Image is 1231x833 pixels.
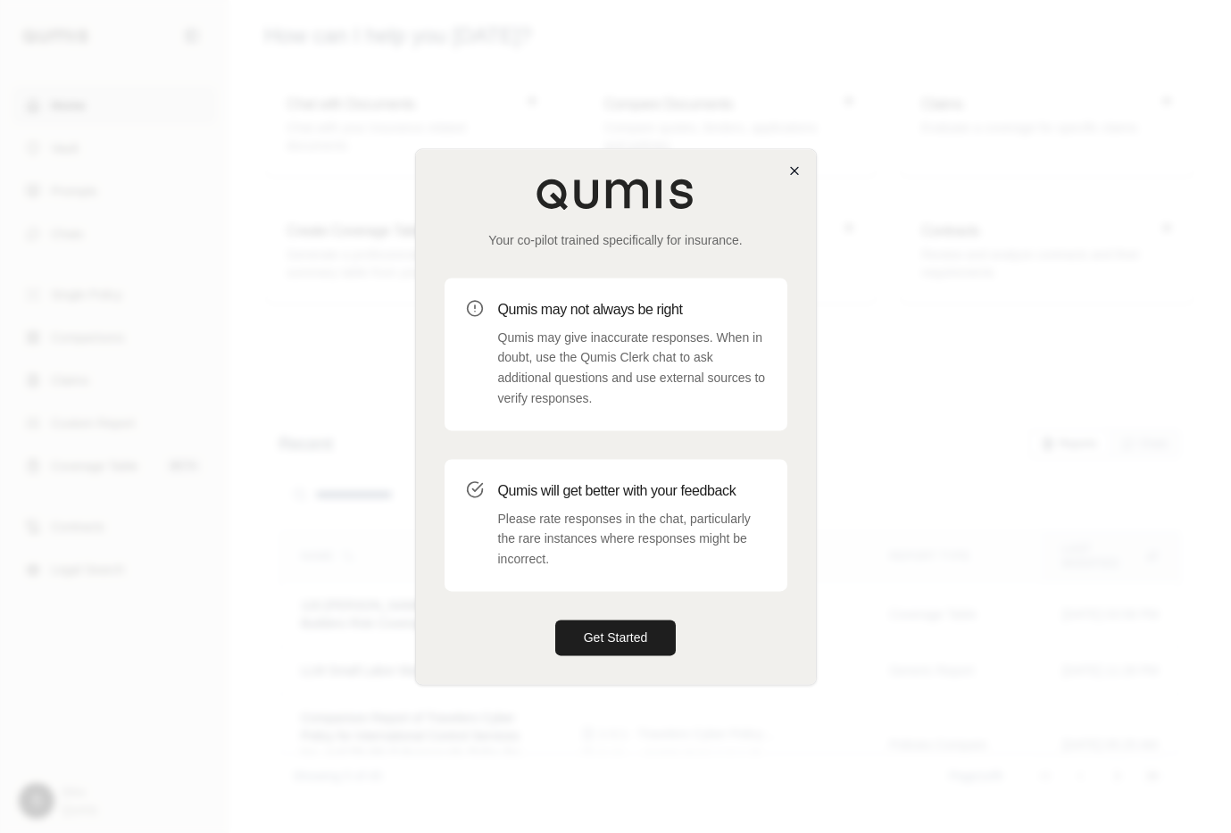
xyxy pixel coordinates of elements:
p: Please rate responses in the chat, particularly the rare instances where responses might be incor... [498,509,766,570]
p: Qumis may give inaccurate responses. When in doubt, use the Qumis Clerk chat to ask additional qu... [498,328,766,409]
h3: Qumis will get better with your feedback [498,480,766,502]
img: Qumis Logo [536,178,696,210]
h3: Qumis may not always be right [498,299,766,321]
p: Your co-pilot trained specifically for insurance. [445,231,787,249]
button: Get Started [555,620,677,655]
